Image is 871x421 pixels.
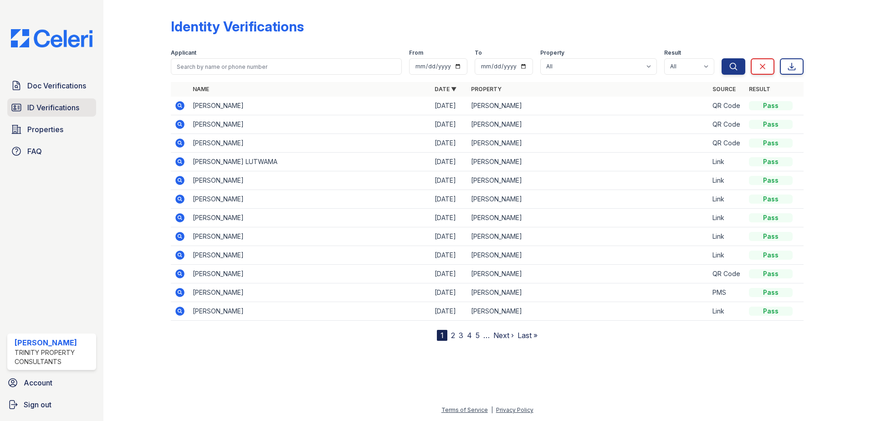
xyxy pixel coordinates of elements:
[709,153,745,171] td: Link
[709,190,745,209] td: Link
[467,134,709,153] td: [PERSON_NAME]
[193,86,209,92] a: Name
[189,302,431,321] td: [PERSON_NAME]
[409,49,423,56] label: From
[24,399,51,410] span: Sign out
[749,101,793,110] div: Pass
[749,86,770,92] a: Result
[431,153,467,171] td: [DATE]
[540,49,564,56] label: Property
[709,246,745,265] td: Link
[493,331,514,340] a: Next ›
[15,348,92,366] div: Trinity Property Consultants
[171,18,304,35] div: Identity Verifications
[496,406,533,413] a: Privacy Policy
[491,406,493,413] div: |
[4,29,100,47] img: CE_Logo_Blue-a8612792a0a2168367f1c8372b55b34899dd931a85d93a1a3d3e32e68fde9ad4.png
[749,176,793,185] div: Pass
[712,86,736,92] a: Source
[431,246,467,265] td: [DATE]
[709,283,745,302] td: PMS
[467,115,709,134] td: [PERSON_NAME]
[189,134,431,153] td: [PERSON_NAME]
[467,283,709,302] td: [PERSON_NAME]
[189,209,431,227] td: [PERSON_NAME]
[467,227,709,246] td: [PERSON_NAME]
[27,102,79,113] span: ID Verifications
[431,209,467,227] td: [DATE]
[189,115,431,134] td: [PERSON_NAME]
[431,134,467,153] td: [DATE]
[749,195,793,204] div: Pass
[749,251,793,260] div: Pass
[467,171,709,190] td: [PERSON_NAME]
[7,120,96,139] a: Properties
[431,171,467,190] td: [DATE]
[709,97,745,115] td: QR Code
[709,265,745,283] td: QR Code
[431,97,467,115] td: [DATE]
[749,307,793,316] div: Pass
[467,302,709,321] td: [PERSON_NAME]
[467,190,709,209] td: [PERSON_NAME]
[709,209,745,227] td: Link
[189,227,431,246] td: [PERSON_NAME]
[27,80,86,91] span: Doc Verifications
[27,124,63,135] span: Properties
[517,331,538,340] a: Last »
[709,171,745,190] td: Link
[189,190,431,209] td: [PERSON_NAME]
[749,288,793,297] div: Pass
[664,49,681,56] label: Result
[431,190,467,209] td: [DATE]
[189,153,431,171] td: [PERSON_NAME] LUTWAMA
[749,139,793,148] div: Pass
[467,265,709,283] td: [PERSON_NAME]
[437,330,447,341] div: 1
[709,115,745,134] td: QR Code
[467,331,472,340] a: 4
[749,213,793,222] div: Pass
[4,374,100,392] a: Account
[7,142,96,160] a: FAQ
[476,331,480,340] a: 5
[189,246,431,265] td: [PERSON_NAME]
[441,406,488,413] a: Terms of Service
[4,395,100,414] a: Sign out
[27,146,42,157] span: FAQ
[467,246,709,265] td: [PERSON_NAME]
[709,227,745,246] td: Link
[749,120,793,129] div: Pass
[467,97,709,115] td: [PERSON_NAME]
[431,283,467,302] td: [DATE]
[431,227,467,246] td: [DATE]
[431,265,467,283] td: [DATE]
[7,77,96,95] a: Doc Verifications
[189,283,431,302] td: [PERSON_NAME]
[7,98,96,117] a: ID Verifications
[467,153,709,171] td: [PERSON_NAME]
[431,115,467,134] td: [DATE]
[475,49,482,56] label: To
[709,302,745,321] td: Link
[435,86,456,92] a: Date ▼
[15,337,92,348] div: [PERSON_NAME]
[171,58,402,75] input: Search by name or phone number
[749,232,793,241] div: Pass
[451,331,455,340] a: 2
[709,134,745,153] td: QR Code
[431,302,467,321] td: [DATE]
[24,377,52,388] span: Account
[467,209,709,227] td: [PERSON_NAME]
[471,86,502,92] a: Property
[171,49,196,56] label: Applicant
[189,265,431,283] td: [PERSON_NAME]
[189,171,431,190] td: [PERSON_NAME]
[483,330,490,341] span: …
[749,269,793,278] div: Pass
[749,157,793,166] div: Pass
[459,331,463,340] a: 3
[189,97,431,115] td: [PERSON_NAME]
